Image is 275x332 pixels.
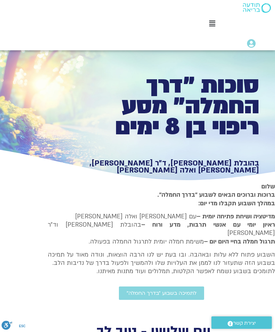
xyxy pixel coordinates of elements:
[196,212,275,221] strong: מדיטציה ושיחת פתיחה יומית –
[48,251,275,276] p: השבוע פתוח ללא עלות ובאהבה. ובו בעת יש לנו הרבה הוצאות, ונודה מאוד על תמיכה בשבוע הזה שתעזור לנו ...
[141,221,275,229] b: ראיון יומי עם אנשי תרבות, מדע ורוח –
[127,290,196,296] span: לתמיכה בשבוע ״בדרך החמלה״
[261,182,275,191] strong: שלום
[48,212,275,246] p: עם [PERSON_NAME] ואלה [PERSON_NAME] בהובלת [PERSON_NAME] וד״ר [PERSON_NAME] משימת חמלה יומית לתרג...
[83,75,259,138] h1: סוכות ״דרך החמלה״ מסע ריפוי בן 8 ימים
[243,3,271,13] img: תודעה בריאה
[119,286,204,300] a: לתמיכה בשבוע ״בדרך החמלה״
[211,316,272,329] a: יצירת קשר
[204,237,275,246] b: תרגול חמלה בחיי היום יום –
[233,319,256,328] span: יצירת קשר
[83,160,259,173] h1: בהובלת [PERSON_NAME], ד״ר [PERSON_NAME], [PERSON_NAME] ואלה [PERSON_NAME]
[157,191,275,207] strong: ברוכות וברוכים הבאים לשבוע ״בדרך החמלה״. במהלך השבוע תקבלו מדי יום:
